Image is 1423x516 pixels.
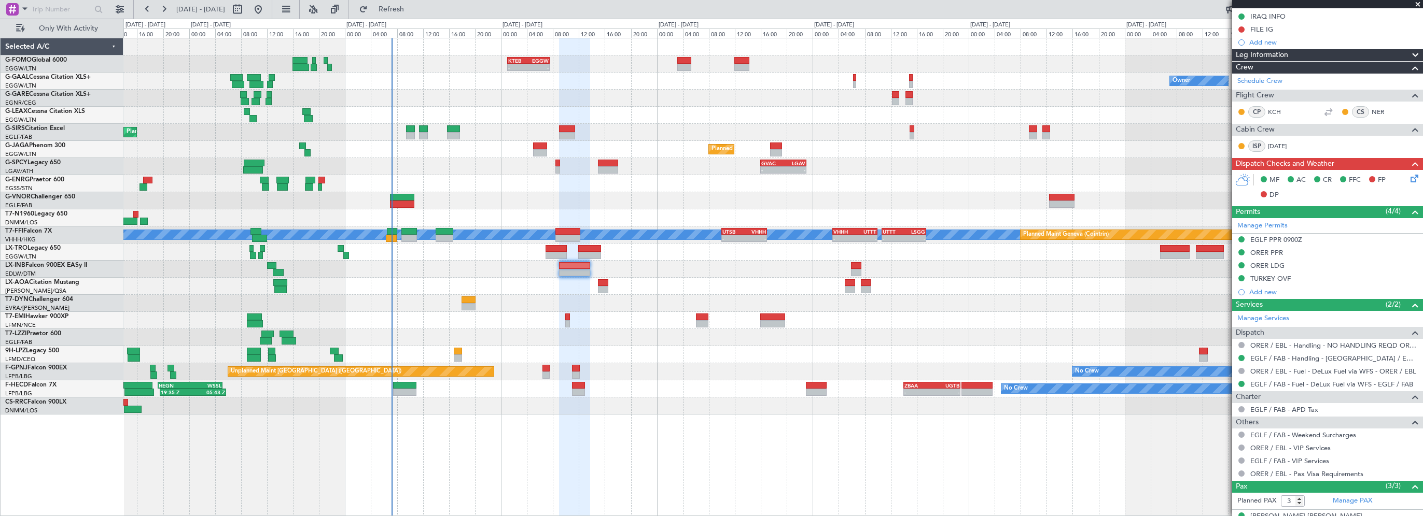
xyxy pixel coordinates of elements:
[1250,261,1285,270] div: ORER LDG
[5,228,23,234] span: T7-FFI
[345,28,371,38] div: 00:00
[1250,341,1418,350] a: ORER / EBL - Handling - NO HANDLING REQD ORER/EBL
[1236,90,1274,102] span: Flight Crew
[1177,28,1203,38] div: 08:00
[1250,12,1286,21] div: IRAQ INFO
[1237,313,1289,324] a: Manage Services
[1236,391,1261,403] span: Charter
[1004,381,1028,396] div: No Crew
[449,28,475,38] div: 16:00
[1250,380,1413,389] a: EGLF / FAB - Fuel - DeLux Fuel via WFS - EGLF / FAB
[159,382,190,389] div: HEGN
[423,28,449,38] div: 12:00
[27,25,109,32] span: Only With Activity
[5,160,61,166] a: G-SPCYLegacy 650
[1269,190,1279,200] span: DP
[5,287,66,295] a: [PERSON_NAME]/QSA
[1151,28,1177,38] div: 04:00
[1236,417,1259,428] span: Others
[5,57,32,63] span: G-FOMO
[1250,443,1331,452] a: ORER / EBL - VIP Services
[1386,480,1401,491] span: (3/3)
[125,21,165,30] div: [DATE] - [DATE]
[943,28,969,38] div: 20:00
[683,28,709,38] div: 04:00
[883,228,904,235] div: UTTT
[11,20,113,37] button: Only With Activity
[5,270,36,278] a: EDLW/DTM
[5,331,61,337] a: T7-LZZIPraetor 600
[5,91,91,97] a: G-GARECessna Citation XLS+
[553,28,579,38] div: 08:00
[744,228,766,235] div: VHHH
[1236,299,1263,311] span: Services
[904,235,925,241] div: -
[995,28,1021,38] div: 04:00
[5,262,87,268] a: LX-INBFalcon 900EX EASy II
[1236,49,1288,61] span: Leg Information
[1250,248,1283,257] div: ORER PPR
[5,133,32,141] a: EGLF/FAB
[784,160,806,166] div: LGAV
[1250,405,1318,414] a: EGLF / FAB - APD Tax
[5,313,68,320] a: T7-EMIHawker 900XP
[319,28,345,38] div: 20:00
[1386,206,1401,217] span: (4/4)
[1237,76,1282,87] a: Schedule Crew
[267,28,293,38] div: 12:00
[193,389,225,395] div: 05:43 Z
[190,382,221,389] div: WSSL
[1250,274,1291,283] div: TURKEY OVF
[5,399,66,405] a: CS-RRCFalcon 900LX
[5,228,52,234] a: T7-FFIFalcon 7X
[5,150,36,158] a: EGGW/LTN
[1250,235,1302,244] div: EGLF PPR 0900Z
[163,28,189,38] div: 20:00
[5,108,27,114] span: G-LEAX
[5,194,75,200] a: G-VNORChallenger 650
[1125,28,1151,38] div: 00:00
[904,228,925,235] div: LSGG
[5,202,32,209] a: EGLF/FAB
[1250,367,1416,376] a: ORER / EBL - Fuel - DeLux Fuel via WFS - ORER / EBL
[891,28,917,38] div: 12:00
[5,382,28,388] span: F-HECD
[1352,106,1369,118] div: CS
[917,28,943,38] div: 16:00
[722,228,744,235] div: UTSB
[833,228,855,235] div: VHHH
[293,28,319,38] div: 16:00
[784,167,806,173] div: -
[904,382,932,389] div: ZBAA
[1099,28,1125,38] div: 20:00
[1378,175,1386,185] span: FP
[722,235,744,241] div: -
[528,64,549,70] div: -
[1072,28,1098,38] div: 16:00
[5,245,27,251] span: LX-TRO
[657,28,683,38] div: 00:00
[5,313,25,320] span: T7-EMI
[191,21,231,30] div: [DATE] - [DATE]
[1296,175,1306,185] span: AC
[1249,288,1418,296] div: Add new
[1075,364,1099,379] div: No Crew
[1372,107,1395,117] a: NER
[5,194,31,200] span: G-VNOR
[1203,28,1229,38] div: 12:00
[839,28,864,38] div: 04:00
[5,253,36,261] a: EGGW/LTN
[932,389,959,395] div: -
[508,58,528,64] div: KTEB
[5,160,27,166] span: G-SPCY
[5,372,32,380] a: LFPB/LBG
[161,389,193,395] div: 19:35 Z
[527,28,553,38] div: 04:00
[5,382,57,388] a: F-HECDFalcon 7X
[5,57,67,63] a: G-FOMOGlobal 6000
[1236,124,1275,136] span: Cabin Crew
[111,28,137,38] div: 12:00
[1248,106,1265,118] div: CP
[761,160,784,166] div: GVAC
[969,28,995,38] div: 00:00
